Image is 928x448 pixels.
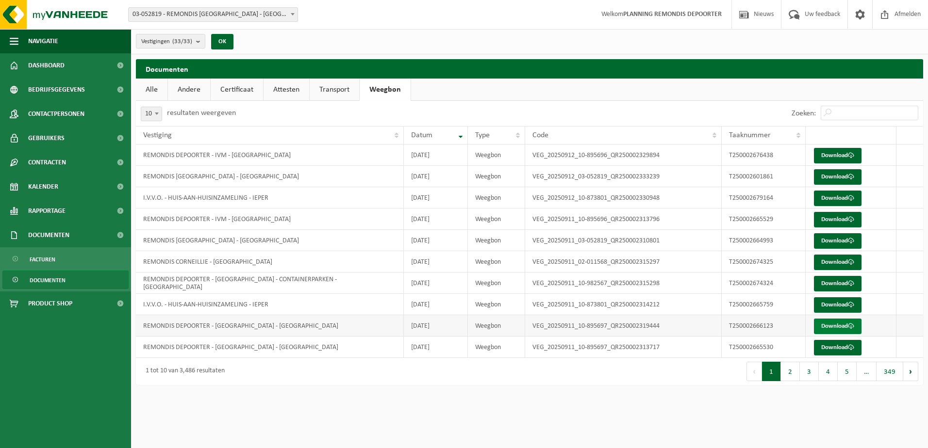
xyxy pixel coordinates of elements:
a: Download [814,212,862,227]
a: Download [814,297,862,313]
a: Andere [168,79,210,101]
button: 3 [800,362,819,381]
span: Documenten [30,271,66,289]
span: 03-052819 - REMONDIS WEST-VLAANDEREN - OOSTENDE [129,8,298,21]
td: REMONDIS DEPOORTER - [GEOGRAPHIC_DATA] - [GEOGRAPHIC_DATA] [136,336,404,358]
td: [DATE] [404,187,468,208]
div: 1 tot 10 van 3,486 resultaten [141,363,225,380]
span: Vestigingen [141,34,192,49]
td: VEG_20250911_03-052819_QR250002310801 [525,230,722,251]
td: Weegbon [468,336,525,358]
td: Weegbon [468,230,525,251]
td: T250002676438 [722,144,806,166]
a: Transport [310,79,359,101]
td: Weegbon [468,144,525,166]
a: Download [814,191,862,206]
a: Alle [136,79,167,101]
td: REMONDIS [GEOGRAPHIC_DATA] - [GEOGRAPHIC_DATA] [136,166,404,187]
a: Facturen [2,250,129,268]
button: OK [211,34,233,49]
td: REMONDIS CORNEILLIE - [GEOGRAPHIC_DATA] [136,251,404,272]
a: Download [814,169,862,185]
td: VEG_20250911_10-873801_QR250002314212 [525,294,722,315]
td: T250002665529 [722,208,806,230]
span: Gebruikers [28,126,65,150]
td: Weegbon [468,315,525,336]
button: 4 [819,362,838,381]
td: T250002664993 [722,230,806,251]
button: 5 [838,362,857,381]
span: Facturen [30,250,55,269]
td: [DATE] [404,208,468,230]
td: VEG_20250912_10-873801_QR250002330948 [525,187,722,208]
a: Download [814,319,862,334]
td: T250002674324 [722,272,806,294]
a: Weegbon [360,79,411,101]
td: REMONDIS DEPOORTER - IVM - [GEOGRAPHIC_DATA] [136,144,404,166]
td: T250002679164 [722,187,806,208]
span: Contracten [28,150,66,175]
td: T250002666123 [722,315,806,336]
td: Weegbon [468,166,525,187]
a: Download [814,233,862,249]
td: VEG_20250911_10-982567_QR250002315298 [525,272,722,294]
td: [DATE] [404,294,468,315]
span: Dashboard [28,53,65,78]
td: VEG_20250911_10-895697_QR250002313717 [525,336,722,358]
td: REMONDIS DEPOORTER - [GEOGRAPHIC_DATA] - [GEOGRAPHIC_DATA] [136,315,404,336]
a: Documenten [2,271,129,289]
a: Attesten [264,79,309,101]
td: REMONDIS [GEOGRAPHIC_DATA] - [GEOGRAPHIC_DATA] [136,230,404,251]
td: VEG_20250911_10-895697_QR250002319444 [525,315,722,336]
a: Download [814,340,862,355]
td: [DATE] [404,251,468,272]
td: Weegbon [468,208,525,230]
td: [DATE] [404,315,468,336]
span: Kalender [28,175,58,199]
span: Rapportage [28,199,66,223]
a: Certificaat [211,79,263,101]
td: [DATE] [404,166,468,187]
label: Zoeken: [792,110,816,117]
td: [DATE] [404,230,468,251]
span: Contactpersonen [28,102,84,126]
td: T250002674325 [722,251,806,272]
span: Datum [411,131,432,139]
td: [DATE] [404,336,468,358]
span: Type [475,131,490,139]
td: T250002665759 [722,294,806,315]
td: VEG_20250911_10-895696_QR250002313796 [525,208,722,230]
td: VEG_20250912_03-052819_QR250002333239 [525,166,722,187]
td: Weegbon [468,294,525,315]
span: Product Shop [28,291,72,316]
a: Download [814,276,862,291]
span: Documenten [28,223,69,247]
button: 349 [877,362,903,381]
button: Next [903,362,918,381]
span: Code [532,131,548,139]
span: Taaknummer [729,131,771,139]
td: Weegbon [468,251,525,272]
td: Weegbon [468,187,525,208]
td: [DATE] [404,272,468,294]
button: 2 [781,362,800,381]
span: Navigatie [28,29,58,53]
span: Vestiging [143,131,172,139]
td: I.V.V.O. - HUIS-AAN-HUISINZAMELING - IEPER [136,294,404,315]
td: T250002665530 [722,336,806,358]
td: VEG_20250911_02-011568_QR250002315297 [525,251,722,272]
count: (33/33) [172,38,192,45]
td: T250002601861 [722,166,806,187]
span: 10 [141,107,162,121]
button: Vestigingen(33/33) [136,34,205,48]
strong: PLANNING REMONDIS DEPOORTER [623,11,722,18]
td: Weegbon [468,272,525,294]
h2: Documenten [136,59,923,78]
button: 1 [762,362,781,381]
span: 03-052819 - REMONDIS WEST-VLAANDEREN - OOSTENDE [128,7,298,22]
td: REMONDIS DEPOORTER - [GEOGRAPHIC_DATA] - CONTAINERPARKEN - [GEOGRAPHIC_DATA] [136,272,404,294]
a: Download [814,148,862,163]
td: I.V.V.O. - HUIS-AAN-HUISINZAMELING - IEPER [136,187,404,208]
span: … [857,362,877,381]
